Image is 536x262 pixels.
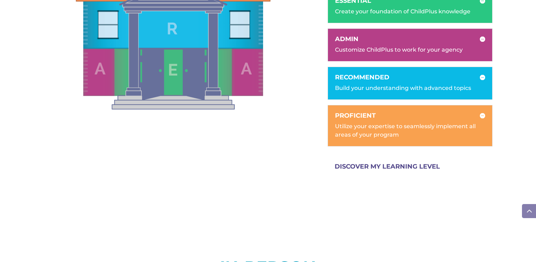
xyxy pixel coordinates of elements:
h5: RECOMMENDED [335,74,485,80]
div: Customize ChildPlus to work for your agency [335,39,485,54]
h5: PROFICIENT [335,112,485,119]
div: Build your understanding with advanced topics [335,77,485,92]
h5: ADMIN [335,36,485,42]
div: Create your foundation of ChildPlus knowledge [335,0,485,16]
div: Utilize your expertise to seamlessly implement all areas of your program [335,115,485,139]
a: DISCOVER MY LEARNING LEVEL [328,159,447,175]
